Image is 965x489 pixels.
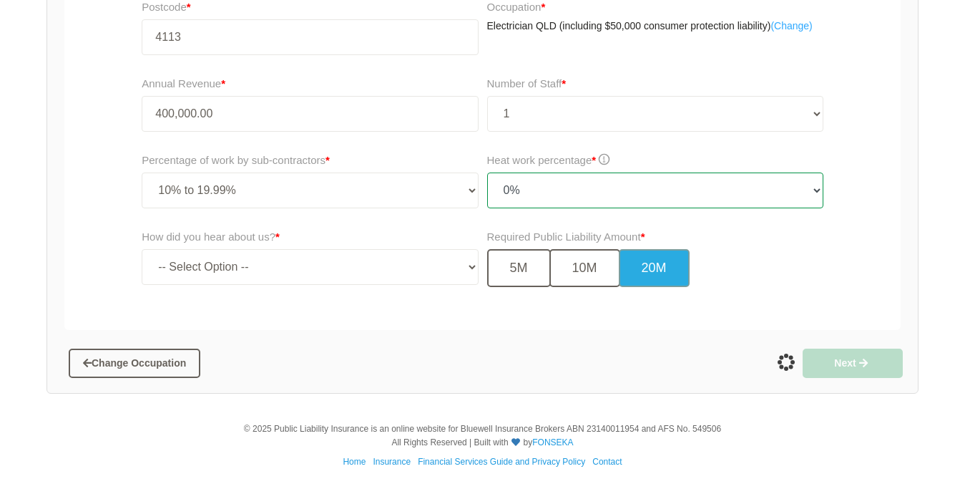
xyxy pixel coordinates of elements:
a: FONSEKA [532,437,573,447]
label: Annual Revenue [142,75,225,92]
input: Your postcode... [142,19,478,55]
label: Percentage of work by sub-contractors [142,152,330,169]
a: Home [343,457,366,467]
button: 10M [549,249,620,287]
button: 5M [487,249,551,287]
p: Electrician QLD (including $50,000 consumer protection liability) [487,19,823,34]
input: Annual Revenue [142,96,478,132]
button: 20M [619,249,690,287]
a: (Change) [770,19,812,34]
label: Required Public Liability Amount [487,228,645,246]
button: Change Occupation [69,349,200,377]
a: Contact [592,457,622,467]
button: Next [803,349,903,377]
label: Number of Staff [487,75,567,92]
label: Heat work percentage [487,152,610,169]
a: Insurance [373,457,411,467]
a: Financial Services Guide and Privacy Policy [418,457,585,467]
label: How did you hear about us? [142,228,280,246]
